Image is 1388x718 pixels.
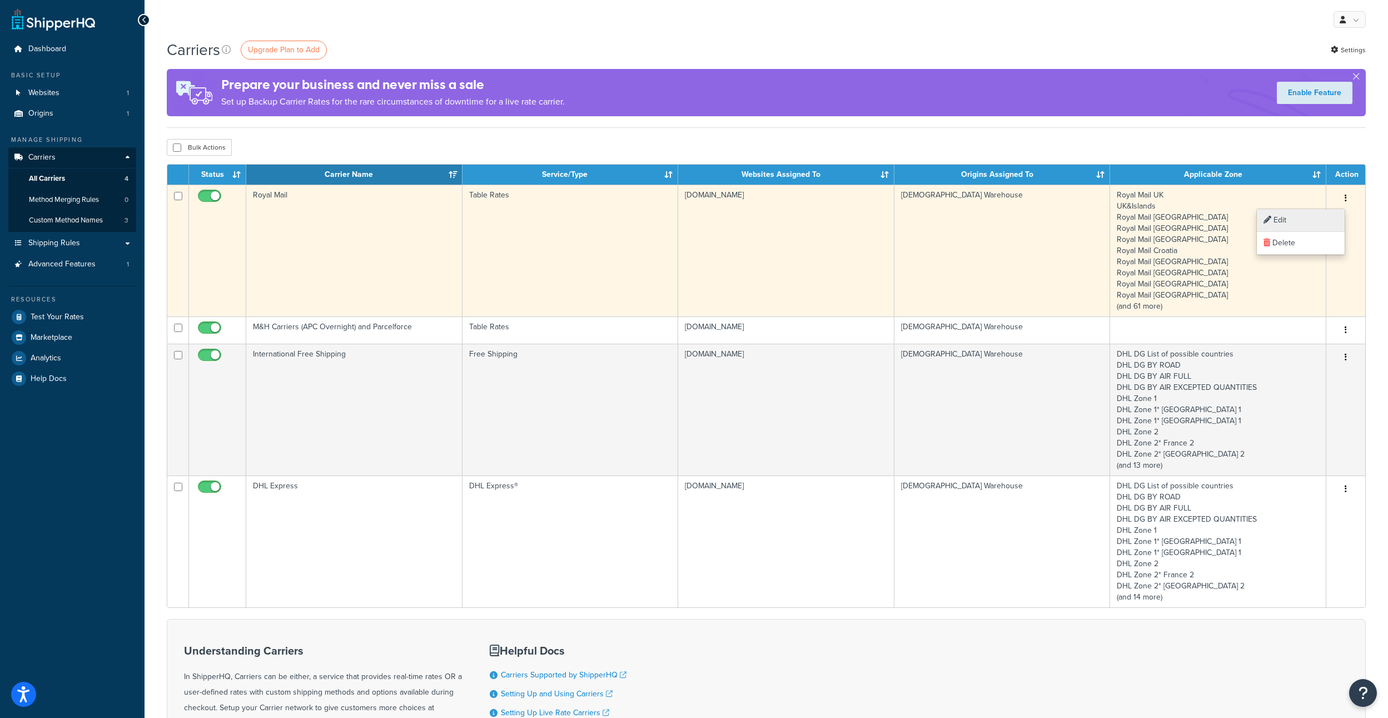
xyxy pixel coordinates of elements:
h4: Prepare your business and never miss a sale [221,76,565,94]
span: 3 [125,216,128,225]
th: Applicable Zone: activate to sort column ascending [1110,165,1326,185]
span: Dashboard [28,44,66,54]
td: [DEMOGRAPHIC_DATA] Warehouse [894,344,1111,476]
span: All Carriers [29,174,65,184]
a: Carriers [8,147,136,168]
a: Edit [1257,209,1345,232]
span: Test Your Rates [31,313,84,322]
td: M&H Carriers (APC Overnight) and Parcelforce [246,316,462,344]
span: Marketplace [31,333,72,343]
span: Help Docs [31,374,67,384]
h3: Understanding Carriers [184,645,462,657]
a: Marketplace [8,328,136,348]
a: Advanced Features 1 [8,254,136,275]
td: International Free Shipping [246,344,462,476]
td: [DEMOGRAPHIC_DATA] Warehouse [894,185,1111,316]
td: [DOMAIN_NAME] [678,185,894,316]
div: Manage Shipping [8,135,136,145]
a: Websites 1 [8,83,136,103]
td: [DEMOGRAPHIC_DATA] Warehouse [894,476,1111,607]
td: DHL DG List of possible countries DHL DG BY ROAD DHL DG BY AIR FULL DHL DG BY AIR EXCEPTED QUANTI... [1110,344,1326,476]
th: Websites Assigned To: activate to sort column ascending [678,165,894,185]
th: Origins Assigned To: activate to sort column ascending [894,165,1111,185]
li: Custom Method Names [8,210,136,231]
span: Carriers [28,153,56,162]
td: [DEMOGRAPHIC_DATA] Warehouse [894,316,1111,344]
td: DHL Express [246,476,462,607]
a: Test Your Rates [8,307,136,327]
span: Websites [28,88,59,98]
h1: Carriers [167,39,220,61]
li: All Carriers [8,169,136,189]
td: [DOMAIN_NAME] [678,476,894,607]
div: Basic Setup [8,71,136,80]
a: Upgrade Plan to Add [241,41,327,60]
th: Status: activate to sort column ascending [189,165,246,185]
th: Carrier Name: activate to sort column ascending [246,165,462,185]
a: Dashboard [8,39,136,60]
td: Royal Mail [246,185,462,316]
span: Upgrade Plan to Add [248,44,320,56]
a: Delete [1257,232,1345,255]
li: Advanced Features [8,254,136,275]
h3: Helpful Docs [490,645,635,657]
span: Custom Method Names [29,216,103,225]
p: Set up Backup Carrier Rates for the rare circumstances of downtime for a live rate carrier. [221,94,565,110]
span: 1 [127,88,129,98]
a: Analytics [8,348,136,368]
img: ad-rules-rateshop-fe6ec290ccb7230408bd80ed9643f0289d75e0ffd9eb532fc0e269fcd187b520.png [167,69,221,116]
th: Action [1326,165,1365,185]
span: 1 [127,260,129,269]
td: DHL DG List of possible countries DHL DG BY ROAD DHL DG BY AIR FULL DHL DG BY AIR EXCEPTED QUANTI... [1110,476,1326,607]
li: Method Merging Rules [8,190,136,210]
span: 1 [127,109,129,118]
a: Shipping Rules [8,233,136,254]
span: Advanced Features [28,260,96,269]
th: Service/Type: activate to sort column ascending [462,165,679,185]
span: Shipping Rules [28,239,80,248]
a: Custom Method Names 3 [8,210,136,231]
a: All Carriers 4 [8,169,136,189]
a: Method Merging Rules 0 [8,190,136,210]
a: Settings [1331,42,1366,58]
li: Carriers [8,147,136,232]
button: Open Resource Center [1349,679,1377,707]
li: Origins [8,103,136,124]
div: Resources [8,295,136,304]
button: Bulk Actions [167,139,232,156]
td: DHL Express® [462,476,679,607]
span: 4 [125,174,128,184]
span: Method Merging Rules [29,195,99,205]
a: Help Docs [8,369,136,389]
td: [DOMAIN_NAME] [678,344,894,476]
a: Enable Feature [1277,82,1352,104]
span: Origins [28,109,53,118]
td: Table Rates [462,185,679,316]
a: Origins 1 [8,103,136,124]
li: Websites [8,83,136,103]
span: Analytics [31,354,61,363]
td: Free Shipping [462,344,679,476]
a: Carriers Supported by ShipperHQ [501,669,626,681]
a: ShipperHQ Home [12,8,95,31]
span: 0 [125,195,128,205]
a: Setting Up and Using Carriers [501,688,613,700]
td: [DOMAIN_NAME] [678,316,894,344]
td: Table Rates [462,316,679,344]
td: Royal Mail UK UK&Islands Royal Mail [GEOGRAPHIC_DATA] Royal Mail [GEOGRAPHIC_DATA] Royal Mail [GE... [1110,185,1326,316]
